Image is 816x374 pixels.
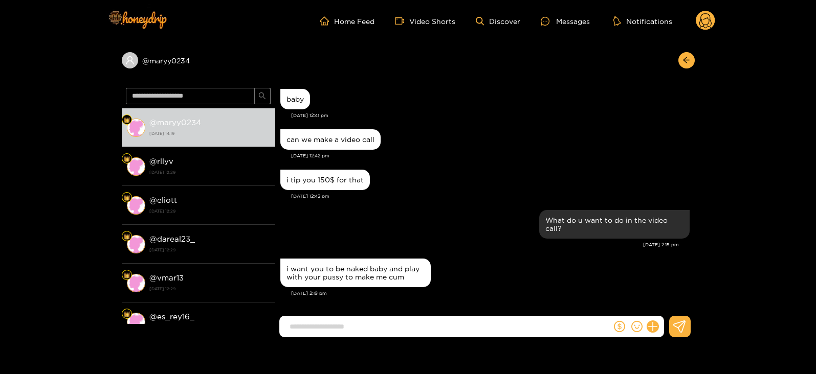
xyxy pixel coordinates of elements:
[280,170,370,190] div: Oct. 2, 12:42 pm
[149,312,194,321] strong: @ es_rey16_
[149,168,270,177] strong: [DATE] 12:29
[291,193,690,200] div: [DATE] 12:42 pm
[280,89,310,109] div: Oct. 2, 12:41 pm
[682,56,690,65] span: arrow-left
[320,16,374,26] a: Home Feed
[122,52,275,68] div: @maryy0234
[149,157,173,166] strong: @ rllyv
[320,16,334,26] span: home
[149,196,177,204] strong: @ eliott
[149,206,270,216] strong: [DATE] 12:29
[395,16,455,26] a: Video Shorts
[124,156,130,162] img: Fan Level
[125,56,135,65] span: user
[149,118,201,127] strong: @ maryy0234
[127,235,145,253] img: conversation
[127,119,145,137] img: conversation
[631,321,643,332] span: smile
[149,273,184,282] strong: @ vmar13
[286,135,374,144] div: can we make a video call
[610,16,675,26] button: Notifications
[127,313,145,331] img: conversation
[254,88,271,104] button: search
[124,272,130,278] img: Fan Level
[291,152,690,159] div: [DATE] 12:42 pm
[286,176,364,184] div: i tip you 150$ for that
[124,311,130,317] img: Fan Level
[149,284,270,293] strong: [DATE] 12:29
[127,274,145,292] img: conversation
[541,15,590,27] div: Messages
[258,92,266,101] span: search
[149,235,195,243] strong: @ dareal23_
[545,216,683,232] div: What do u want to do in the video call?
[286,95,304,103] div: baby
[149,323,270,332] strong: [DATE] 12:29
[124,195,130,201] img: Fan Level
[280,259,431,287] div: Oct. 2, 2:19 pm
[124,233,130,240] img: Fan Level
[614,321,625,332] span: dollar
[127,196,145,215] img: conversation
[291,112,690,119] div: [DATE] 12:41 pm
[291,290,690,297] div: [DATE] 2:19 pm
[286,265,425,281] div: i want you to be naked baby and play with your pussy to make me cum
[127,157,145,176] img: conversation
[149,129,270,138] strong: [DATE] 14:19
[612,319,627,334] button: dollar
[539,210,690,239] div: Oct. 2, 2:15 pm
[476,17,520,26] a: Discover
[280,129,381,150] div: Oct. 2, 12:42 pm
[280,241,679,248] div: [DATE] 2:15 pm
[678,52,695,68] button: arrow-left
[149,245,270,254] strong: [DATE] 12:29
[395,16,409,26] span: video-camera
[124,117,130,123] img: Fan Level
